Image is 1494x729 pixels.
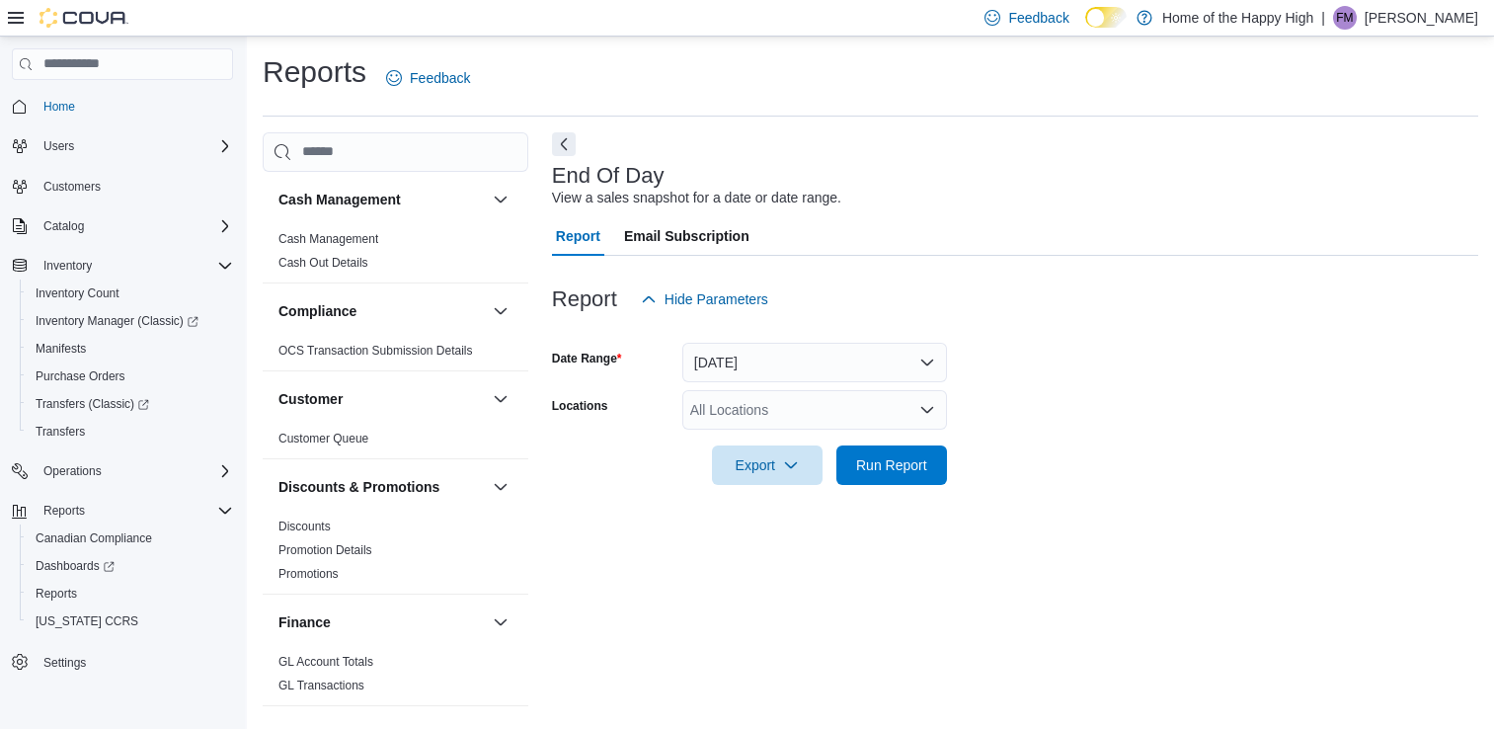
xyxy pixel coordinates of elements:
[278,432,368,445] a: Customer Queue
[39,8,128,28] img: Cova
[36,530,152,546] span: Canadian Compliance
[278,190,485,209] button: Cash Management
[36,396,149,412] span: Transfers (Classic)
[278,477,439,497] h3: Discounts & Promotions
[36,368,125,384] span: Purchase Orders
[20,363,241,390] button: Purchase Orders
[552,132,576,156] button: Next
[28,554,122,578] a: Dashboards
[36,424,85,440] span: Transfers
[43,258,92,274] span: Inventory
[4,212,241,240] button: Catalog
[36,459,110,483] button: Operations
[724,445,811,485] span: Export
[28,337,233,361] span: Manifests
[1085,7,1127,28] input: Dark Mode
[1333,6,1357,30] div: Fiona McMahon
[28,609,233,633] span: Washington CCRS
[278,678,364,693] span: GL Transactions
[36,214,233,238] span: Catalog
[278,542,372,558] span: Promotion Details
[36,254,100,278] button: Inventory
[28,420,233,444] span: Transfers
[28,392,157,416] a: Transfers (Classic)
[489,475,512,499] button: Discounts & Promotions
[28,526,233,550] span: Canadian Compliance
[20,335,241,363] button: Manifests
[28,420,93,444] a: Transfers
[378,58,478,98] a: Feedback
[1336,6,1353,30] span: FM
[43,503,85,519] span: Reports
[1321,6,1325,30] p: |
[919,402,935,418] button: Open list of options
[36,214,92,238] button: Catalog
[28,609,146,633] a: [US_STATE] CCRS
[278,343,473,359] span: OCS Transaction Submission Details
[36,341,86,357] span: Manifests
[278,477,485,497] button: Discounts & Promotions
[28,309,206,333] a: Inventory Manager (Classic)
[36,174,233,199] span: Customers
[263,339,528,370] div: Compliance
[665,289,768,309] span: Hide Parameters
[278,543,372,557] a: Promotion Details
[278,232,378,246] a: Cash Management
[20,580,241,607] button: Reports
[36,285,119,301] span: Inventory Count
[1162,6,1313,30] p: Home of the Happy High
[4,457,241,485] button: Operations
[278,190,401,209] h3: Cash Management
[36,175,109,199] a: Customers
[278,654,373,670] span: GL Account Totals
[36,459,233,483] span: Operations
[4,172,241,201] button: Customers
[712,445,823,485] button: Export
[556,216,600,256] span: Report
[263,515,528,594] div: Discounts & Promotions
[28,582,85,606] a: Reports
[278,256,368,270] a: Cash Out Details
[20,607,241,635] button: [US_STATE] CCRS
[278,231,378,247] span: Cash Management
[36,499,233,523] span: Reports
[36,134,82,158] button: Users
[20,280,241,307] button: Inventory Count
[1085,28,1086,29] span: Dark Mode
[28,282,127,305] a: Inventory Count
[4,497,241,525] button: Reports
[263,52,366,92] h1: Reports
[489,299,512,323] button: Compliance
[20,307,241,335] a: Inventory Manager (Classic)
[489,188,512,211] button: Cash Management
[20,552,241,580] a: Dashboards
[278,344,473,358] a: OCS Transaction Submission Details
[552,164,665,188] h3: End Of Day
[36,649,233,674] span: Settings
[36,613,138,629] span: [US_STATE] CCRS
[20,390,241,418] a: Transfers (Classic)
[43,99,75,115] span: Home
[20,525,241,552] button: Canadian Compliance
[28,364,233,388] span: Purchase Orders
[624,216,749,256] span: Email Subscription
[43,463,102,479] span: Operations
[12,84,233,728] nav: Complex example
[1365,6,1478,30] p: [PERSON_NAME]
[36,313,198,329] span: Inventory Manager (Classic)
[43,218,84,234] span: Catalog
[278,431,368,446] span: Customer Queue
[278,612,331,632] h3: Finance
[20,418,241,445] button: Transfers
[552,398,608,414] label: Locations
[43,138,74,154] span: Users
[36,94,233,119] span: Home
[43,179,101,195] span: Customers
[836,445,947,485] button: Run Report
[278,389,485,409] button: Customer
[28,309,233,333] span: Inventory Manager (Classic)
[552,188,841,208] div: View a sales snapshot for a date or date range.
[278,389,343,409] h3: Customer
[682,343,947,382] button: [DATE]
[489,610,512,634] button: Finance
